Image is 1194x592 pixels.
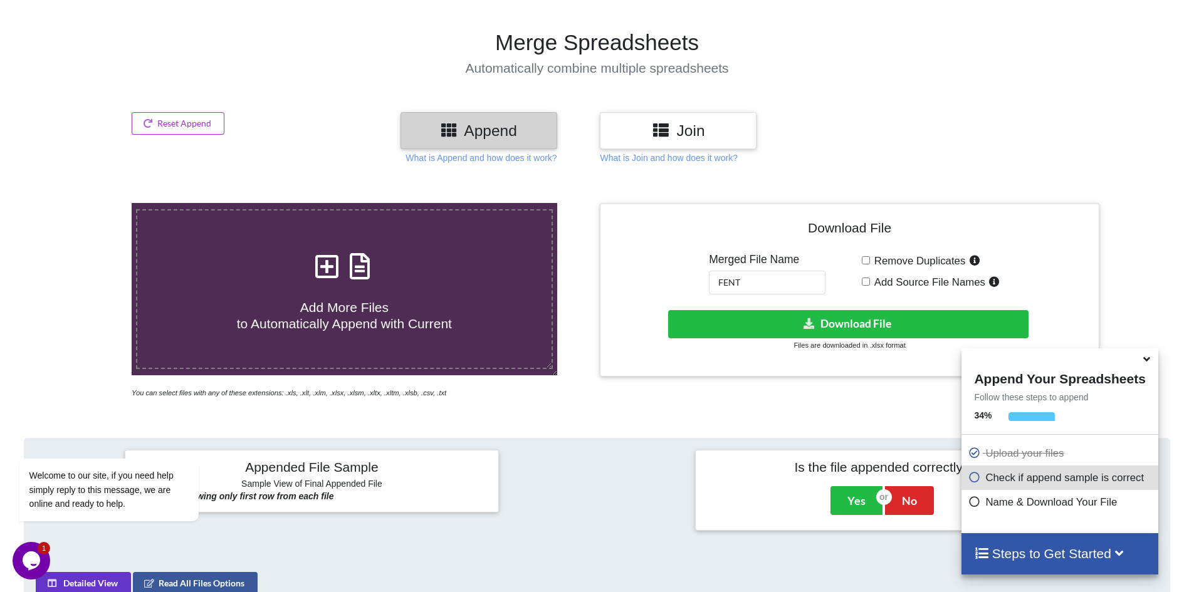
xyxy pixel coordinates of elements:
input: Enter File Name [709,271,825,294]
p: Check if append sample is correct [968,470,1155,486]
button: No [885,486,934,515]
p: Upload your files [968,445,1155,461]
button: Yes [830,486,882,515]
span: Remove Duplicates [870,255,966,267]
span: Add More Files to Automatically Append with Current [237,300,452,330]
small: Files are downloaded in .xlsx format [793,341,905,349]
h4: Steps to Get Started [974,546,1145,561]
b: 34 % [974,410,992,420]
h4: Download File [609,212,1089,248]
p: What is Append and how does it work? [406,152,557,164]
button: Download File [668,310,1029,338]
p: What is Join and how does it work? [600,152,737,164]
h5: Merged File Name [709,253,825,266]
b: Showing only first row from each file [181,491,334,501]
iframe: chat widget [13,542,53,579]
h3: Append [410,122,548,140]
i: You can select files with any of these extensions: .xls, .xlt, .xlm, .xlsx, .xlsm, .xltx, .xltm, ... [132,389,446,397]
h4: Is the file appended correctly? [704,459,1060,475]
h6: Sample View of Final Appended File [134,479,490,491]
p: Follow these steps to append [961,391,1158,403]
h4: Append Your Spreadsheets [961,368,1158,387]
h4: Appended File Sample [134,459,490,477]
h3: Join [609,122,747,140]
span: Add Source File Names [870,276,985,288]
button: Reset Append [132,112,224,135]
p: Name & Download Your File [968,494,1155,510]
iframe: chat widget [13,345,238,536]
